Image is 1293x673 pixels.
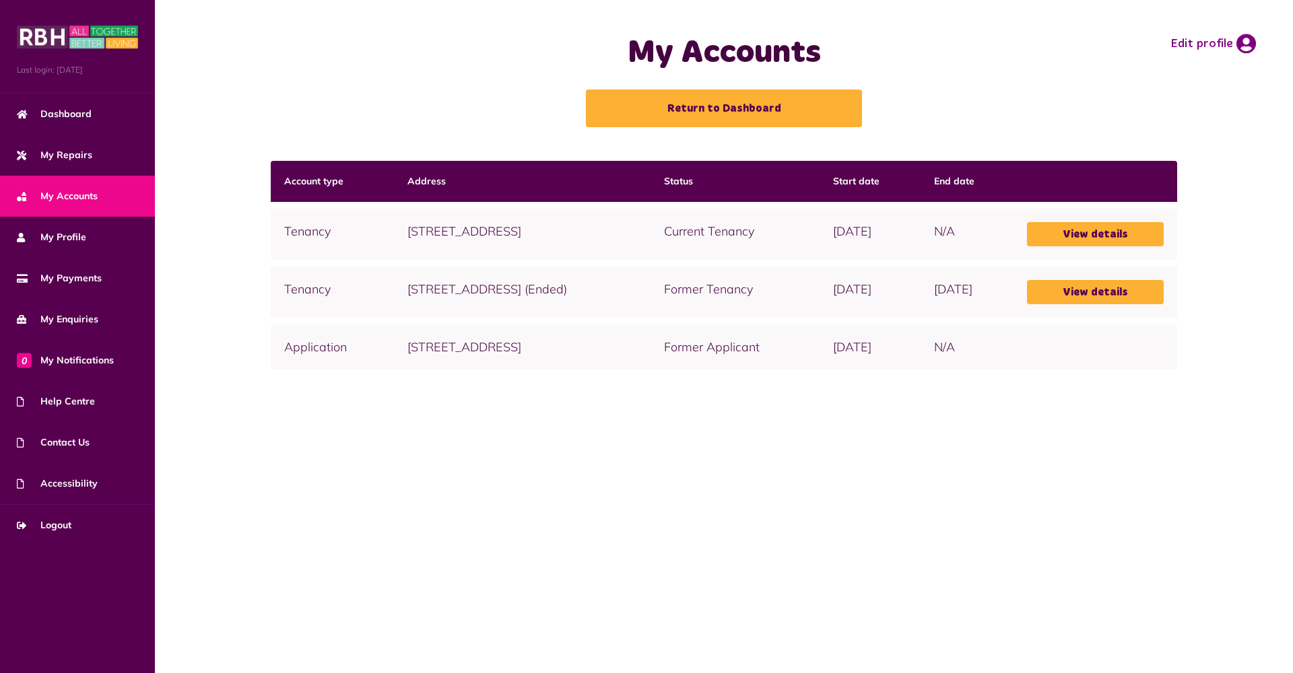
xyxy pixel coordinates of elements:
span: My Repairs [17,148,92,162]
span: Help Centre [17,394,95,409]
span: My Accounts [17,189,98,203]
a: Return to Dashboard [586,90,862,127]
td: [STREET_ADDRESS] (Ended) [394,267,651,318]
td: Current Tenancy [651,209,820,260]
a: View details [1027,222,1164,246]
span: My Profile [17,230,86,244]
td: Former Tenancy [651,267,820,318]
a: Edit profile [1170,34,1256,54]
span: Contact Us [17,435,90,450]
td: [DATE] [820,209,921,260]
td: [STREET_ADDRESS] [394,324,651,369]
td: N/A [921,209,1014,260]
td: Application [271,324,394,369]
td: [STREET_ADDRESS] [394,209,651,260]
td: [DATE] [820,267,921,318]
span: Dashboard [17,107,92,121]
span: 0 [17,353,32,367]
td: [DATE] [921,267,1014,318]
span: My Notifications [17,353,114,367]
td: Tenancy [271,209,394,260]
a: View details [1027,280,1164,304]
th: End date [921,161,1014,202]
td: Tenancy [271,267,394,318]
td: Former Applicant [651,324,820,369]
th: Status [651,161,820,202]
span: Accessibility [17,476,98,491]
td: N/A [921,324,1014,369]
h1: My Accounts [455,34,993,73]
span: Logout [17,518,71,532]
td: [DATE] [820,324,921,369]
span: My Payments [17,271,102,285]
span: My Enquiries [17,312,98,326]
span: Last login: [DATE] [17,64,138,76]
th: Account type [271,161,394,202]
img: MyRBH [17,24,138,50]
th: Address [394,161,651,202]
th: Start date [820,161,921,202]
